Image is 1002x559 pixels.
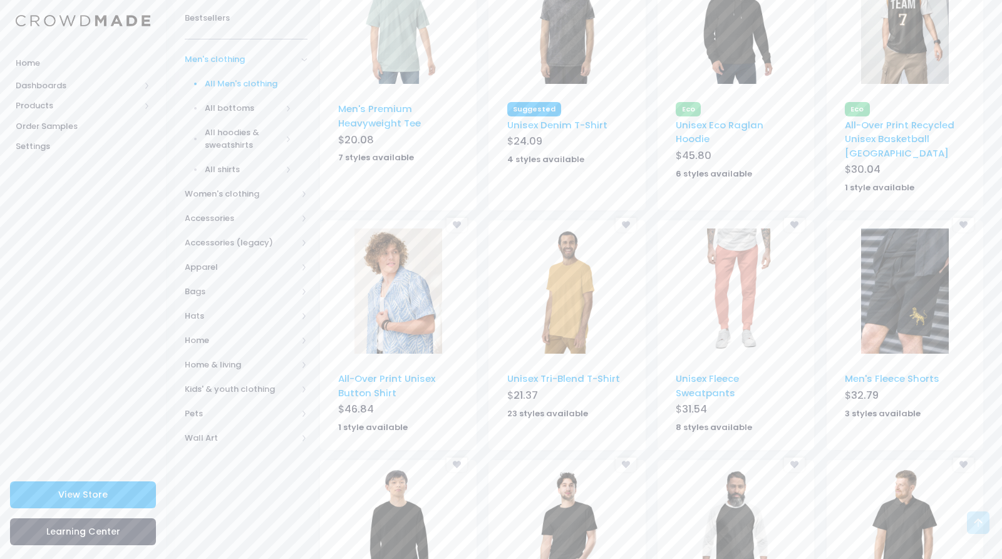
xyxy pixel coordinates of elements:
span: Men's clothing [185,53,297,66]
a: Learning Center [10,518,156,545]
img: Logo [16,15,150,27]
a: All Men's clothing [168,72,307,96]
strong: 8 styles available [676,421,752,433]
span: Suggested [507,102,562,116]
span: Eco [845,102,870,116]
strong: 4 styles available [507,153,584,165]
span: 24.09 [514,134,542,148]
strong: 1 style available [338,421,408,433]
span: Accessories [185,212,297,225]
span: 45.80 [682,148,711,163]
a: Unisex Eco Raglan Hoodie [676,118,763,145]
div: $ [845,388,965,406]
span: Bestsellers [185,12,307,24]
div: $ [676,148,796,166]
div: $ [338,402,458,419]
div: $ [507,134,628,151]
div: $ [676,402,796,419]
a: All-Over Print Recycled Unisex Basketball [GEOGRAPHIC_DATA] [845,118,954,160]
span: Wall Art [185,432,297,444]
span: All Men's clothing [205,78,292,90]
strong: 6 styles available [676,168,752,180]
span: Order Samples [16,120,150,133]
strong: 23 styles available [507,408,588,419]
span: Home [16,57,150,69]
span: Women's clothing [185,188,297,200]
span: Home & living [185,359,297,371]
span: Accessories (legacy) [185,237,297,249]
div: $ [507,388,628,406]
span: 30.04 [851,162,881,177]
span: 21.37 [514,388,538,403]
span: Learning Center [46,525,120,538]
a: All-Over Print Unisex Button Shirt [338,372,435,399]
span: Kids' & youth clothing [185,383,297,396]
strong: 7 styles available [338,151,414,163]
a: Men's Premium Heavyweight Tee [338,102,421,129]
span: View Store [58,488,108,501]
span: Home [185,334,297,347]
span: All hoodies & sweatshirts [205,126,282,151]
a: View Store [10,481,156,508]
a: Unisex Fleece Sweatpants [676,372,739,399]
strong: 1 style available [845,182,914,193]
span: Eco [676,102,701,116]
a: Unisex Tri-Blend T-Shirt [507,372,620,385]
span: Apparel [185,261,297,274]
span: Dashboards [16,79,140,92]
a: Unisex Denim T-Shirt [507,118,607,131]
div: $ [845,162,965,180]
strong: 3 styles available [845,408,921,419]
span: All shirts [205,163,282,176]
span: 46.84 [344,402,374,416]
span: Hats [185,310,297,322]
span: 32.79 [851,388,879,403]
span: Products [16,100,140,112]
div: $ [338,133,458,150]
span: Bags [185,285,297,298]
span: 31.54 [682,402,707,416]
span: 20.08 [344,133,374,147]
span: All bottoms [205,102,282,115]
a: Bestsellers [185,6,307,31]
span: Settings [16,140,150,153]
a: Men's Fleece Shorts [845,372,939,385]
span: Pets [185,408,297,420]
